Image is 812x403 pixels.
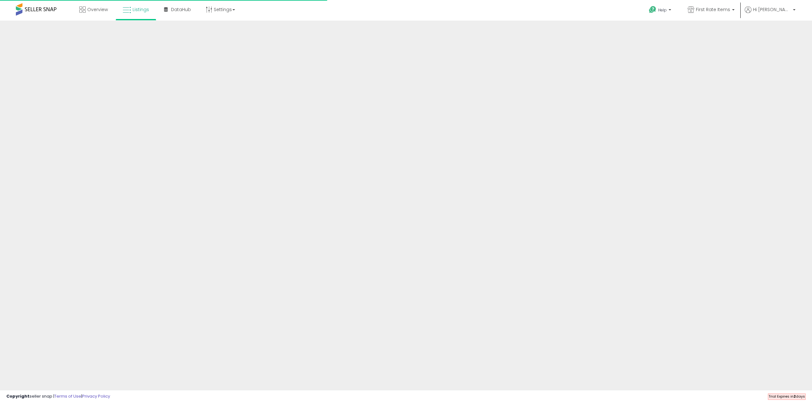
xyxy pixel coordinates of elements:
span: Hi [PERSON_NAME] [753,6,791,13]
span: DataHub [171,6,191,13]
i: Get Help [649,6,657,14]
span: First Rate Items [696,6,730,13]
span: Overview [87,6,108,13]
span: Help [658,7,667,13]
a: Hi [PERSON_NAME] [745,6,796,21]
a: Help [644,1,678,21]
span: Listings [133,6,149,13]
